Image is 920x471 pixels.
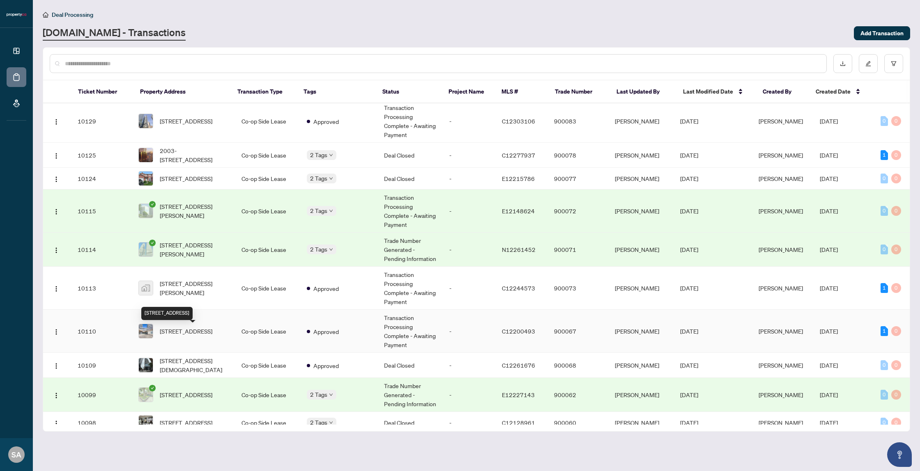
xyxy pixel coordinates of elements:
[50,114,63,128] button: Logo
[502,175,535,182] span: E12215786
[881,418,888,428] div: 0
[235,233,300,267] td: Co-op Side Lease
[377,168,443,190] td: Deal Closed
[547,267,608,310] td: 900073
[160,174,212,183] span: [STREET_ADDRESS]
[71,412,132,434] td: 10098
[816,87,851,96] span: Created Date
[502,391,535,398] span: E12227143
[329,247,333,252] span: down
[235,353,300,378] td: Co-op Side Lease
[313,117,339,126] span: Approved
[133,80,231,103] th: Property Address
[891,283,901,293] div: 0
[71,80,133,103] th: Ticket Number
[881,206,888,216] div: 0
[53,392,60,399] img: Logo
[376,80,442,103] th: Status
[502,151,535,159] span: C12277937
[881,360,888,370] div: 0
[759,175,803,182] span: [PERSON_NAME]
[759,284,803,292] span: [PERSON_NAME]
[891,326,901,336] div: 0
[610,80,676,103] th: Last Updated By
[71,310,132,353] td: 10110
[608,378,674,412] td: [PERSON_NAME]
[71,190,132,233] td: 10115
[547,353,608,378] td: 900068
[881,116,888,126] div: 0
[313,284,339,293] span: Approved
[53,176,60,183] img: Logo
[608,168,674,190] td: [PERSON_NAME]
[833,54,852,73] button: download
[329,421,333,425] span: down
[881,245,888,254] div: 0
[443,143,495,168] td: -
[547,233,608,267] td: 900071
[608,190,674,233] td: [PERSON_NAME]
[377,378,443,412] td: Trade Number Generated - Pending Information
[756,80,809,103] th: Created By
[52,11,93,18] span: Deal Processing
[608,267,674,310] td: [PERSON_NAME]
[680,151,698,159] span: [DATE]
[891,174,901,183] div: 0
[50,388,63,401] button: Logo
[377,143,443,168] td: Deal Closed
[443,310,495,353] td: -
[608,143,674,168] td: [PERSON_NAME]
[820,327,838,335] span: [DATE]
[881,174,888,183] div: 0
[680,246,698,253] span: [DATE]
[313,361,339,370] span: Approved
[547,378,608,412] td: 900062
[160,279,228,297] span: [STREET_ADDRESS][PERSON_NAME]
[887,442,912,467] button: Open asap
[443,233,495,267] td: -
[680,361,698,369] span: [DATE]
[139,148,153,162] img: thumbnail-img
[891,245,901,254] div: 0
[608,412,674,434] td: [PERSON_NAME]
[310,174,327,183] span: 2 Tags
[881,150,888,160] div: 1
[235,378,300,412] td: Co-op Side Lease
[7,12,26,17] img: logo
[502,117,535,125] span: C12303106
[139,416,153,430] img: thumbnail-img
[377,233,443,267] td: Trade Number Generated - Pending Information
[313,327,339,336] span: Approved
[310,150,327,160] span: 2 Tags
[884,54,903,73] button: filter
[329,209,333,213] span: down
[160,327,212,336] span: [STREET_ADDRESS]
[860,27,904,40] span: Add Transaction
[329,153,333,157] span: down
[43,26,186,41] a: [DOMAIN_NAME] - Transactions
[71,100,132,143] td: 10129
[548,80,610,103] th: Trade Number
[502,207,535,215] span: E12148624
[235,168,300,190] td: Co-op Side Lease
[502,361,535,369] span: C12261676
[547,310,608,353] td: 900067
[235,143,300,168] td: Co-op Side Lease
[680,175,698,182] span: [DATE]
[820,151,838,159] span: [DATE]
[160,202,228,220] span: [STREET_ADDRESS][PERSON_NAME]
[881,390,888,400] div: 0
[139,114,153,128] img: thumbnail-img
[680,117,698,125] span: [DATE]
[235,100,300,143] td: Co-op Side Lease
[139,358,153,372] img: thumbnail-img
[71,168,132,190] td: 10124
[139,242,153,256] img: thumbnail-img
[139,171,153,185] img: thumbnail-img
[547,168,608,190] td: 900077
[139,324,153,338] img: thumbnail-img
[297,80,376,103] th: Tags
[235,412,300,434] td: Co-op Side Lease
[71,233,132,267] td: 10114
[759,246,803,253] span: [PERSON_NAME]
